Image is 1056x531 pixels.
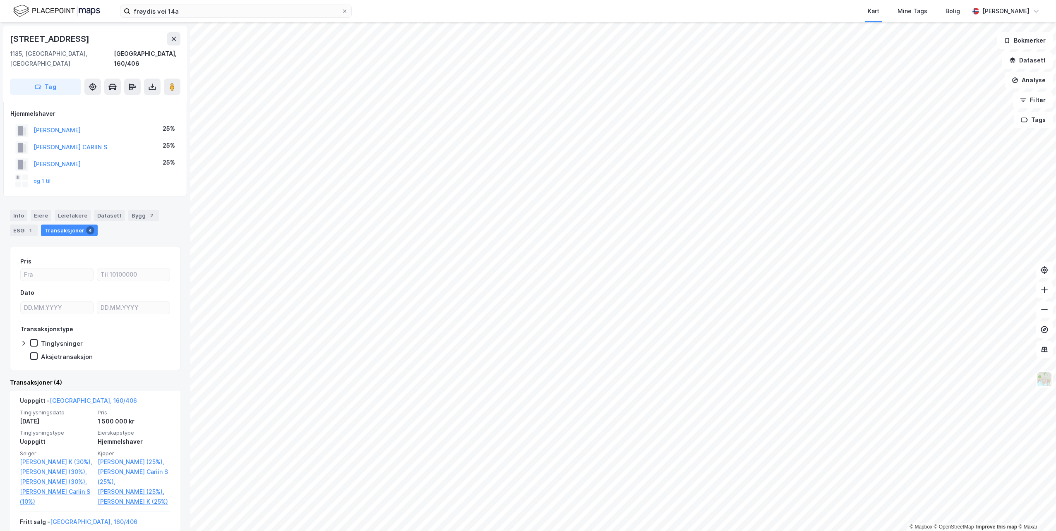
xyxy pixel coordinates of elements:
[20,429,93,436] span: Tinglysningstype
[50,518,137,525] a: [GEOGRAPHIC_DATA], 160/406
[26,226,34,234] div: 1
[20,324,73,334] div: Transaksjonstype
[910,524,932,530] a: Mapbox
[10,79,81,95] button: Tag
[934,524,974,530] a: OpenStreetMap
[20,437,93,447] div: Uoppgitt
[163,141,175,151] div: 25%
[50,397,137,404] a: [GEOGRAPHIC_DATA], 160/406
[55,210,91,221] div: Leietakere
[976,524,1017,530] a: Improve this map
[98,467,170,487] a: [PERSON_NAME] Cariin S (25%),
[1005,72,1053,88] button: Analyse
[868,6,879,16] div: Kart
[946,6,960,16] div: Bolig
[98,487,170,497] a: [PERSON_NAME] (25%),
[20,409,93,416] span: Tinglysningsdato
[20,396,137,409] div: Uoppgitt -
[163,158,175,167] div: 25%
[98,437,170,447] div: Hjemmelshaver
[1015,491,1056,531] div: Kontrollprogram for chat
[41,340,83,347] div: Tinglysninger
[21,301,93,314] input: DD.MM.YYYY
[20,477,93,487] a: [PERSON_NAME] (30%),
[98,416,170,426] div: 1 500 000 kr
[10,225,38,236] div: ESG
[20,467,93,477] a: [PERSON_NAME] (30%),
[163,124,175,134] div: 25%
[20,487,93,507] a: [PERSON_NAME] Cariin S (10%)
[20,288,34,298] div: Dato
[41,353,93,361] div: Aksjetransaksjon
[10,378,180,387] div: Transaksjoner (4)
[98,409,170,416] span: Pris
[31,210,51,221] div: Eiere
[130,5,341,17] input: Søk på adresse, matrikkel, gårdeiere, leietakere eller personer
[20,517,137,530] div: Fritt salg -
[114,49,180,69] div: [GEOGRAPHIC_DATA], 160/406
[1037,371,1052,387] img: Z
[10,210,27,221] div: Info
[10,109,180,119] div: Hjemmelshaver
[86,226,94,234] div: 4
[1015,491,1056,531] iframe: Chat Widget
[10,49,114,69] div: 1185, [GEOGRAPHIC_DATA], [GEOGRAPHIC_DATA]
[1013,92,1053,108] button: Filter
[20,256,31,266] div: Pris
[98,450,170,457] span: Kjøper
[1002,52,1053,69] button: Datasett
[98,429,170,436] span: Eierskapstype
[898,6,927,16] div: Mine Tags
[128,210,159,221] div: Bygg
[94,210,125,221] div: Datasett
[98,457,170,467] a: [PERSON_NAME] (25%),
[20,450,93,457] span: Selger
[1014,112,1053,128] button: Tags
[20,457,93,467] a: [PERSON_NAME] K (30%),
[982,6,1030,16] div: [PERSON_NAME]
[21,268,93,281] input: Fra
[13,4,100,18] img: logo.f888ab2527a4732fd821a326f86c7f29.svg
[97,301,170,314] input: DD.MM.YYYY
[98,497,170,507] a: [PERSON_NAME] K (25%)
[147,211,156,220] div: 2
[41,225,98,236] div: Transaksjoner
[10,32,91,45] div: [STREET_ADDRESS]
[20,416,93,426] div: [DATE]
[997,32,1053,49] button: Bokmerker
[97,268,170,281] input: Til 10100000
